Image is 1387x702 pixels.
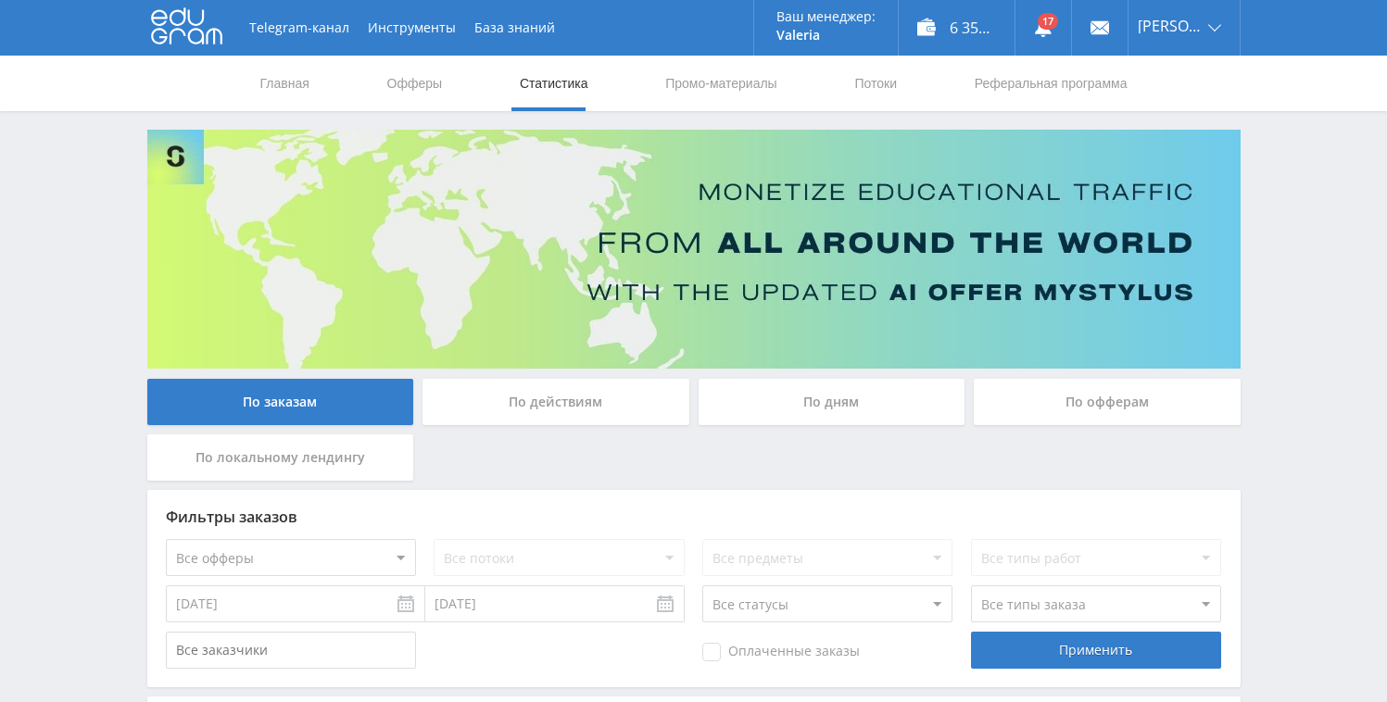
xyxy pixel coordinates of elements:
[258,56,311,111] a: Главная
[776,9,876,24] p: Ваш менеджер:
[422,379,689,425] div: По действиям
[166,508,1222,525] div: Фильтры заказов
[147,130,1241,369] img: Banner
[1138,19,1203,33] span: [PERSON_NAME]
[702,643,860,661] span: Оплаченные заказы
[852,56,899,111] a: Потоки
[518,56,590,111] a: Статистика
[699,379,965,425] div: По дням
[166,632,416,669] input: Все заказчики
[776,28,876,43] p: Valeria
[971,632,1221,669] div: Применить
[974,379,1241,425] div: По офферам
[147,379,414,425] div: По заказам
[385,56,445,111] a: Офферы
[147,434,414,481] div: По локальному лендингу
[663,56,778,111] a: Промо-материалы
[973,56,1129,111] a: Реферальная программа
